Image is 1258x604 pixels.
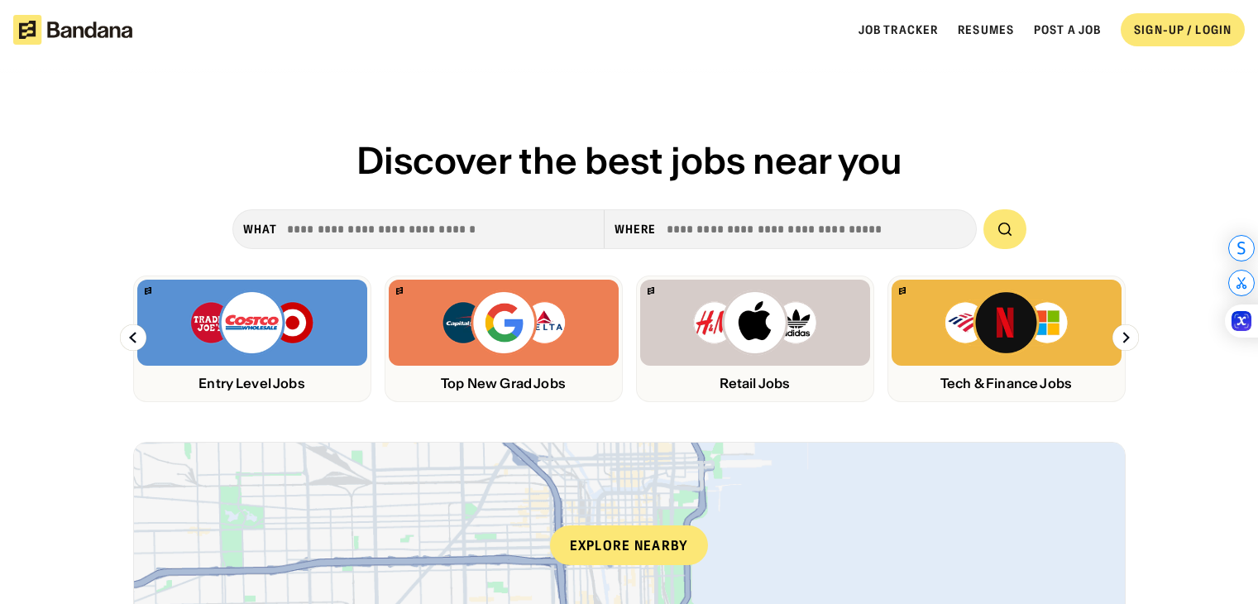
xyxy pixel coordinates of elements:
[385,276,623,402] a: Bandana logoCapital One, Google, Delta logosTop New Grad Jobs
[441,290,567,356] img: Capital One, Google, Delta logos
[648,287,654,295] img: Bandana logo
[859,22,938,37] a: Job Tracker
[396,287,403,295] img: Bandana logo
[145,287,151,295] img: Bandana logo
[550,525,709,565] div: Explore nearby
[189,290,315,356] img: Trader Joe’s, Costco, Target logos
[887,276,1126,402] a: Bandana logoBank of America, Netflix, Microsoft logosTech & Finance Jobs
[640,376,870,391] div: Retail Jobs
[892,376,1122,391] div: Tech & Finance Jobs
[13,15,132,45] img: Bandana logotype
[958,22,1014,37] a: Resumes
[615,222,657,237] div: Where
[243,222,277,237] div: what
[636,276,874,402] a: Bandana logoH&M, Apply, Adidas logosRetail Jobs
[120,324,146,351] img: Left Arrow
[356,137,902,184] span: Discover the best jobs near you
[133,276,371,402] a: Bandana logoTrader Joe’s, Costco, Target logosEntry Level Jobs
[1112,324,1139,351] img: Right Arrow
[1034,22,1101,37] a: Post a job
[389,376,619,391] div: Top New Grad Jobs
[137,376,367,391] div: Entry Level Jobs
[1134,22,1232,37] div: SIGN-UP / LOGIN
[899,287,906,295] img: Bandana logo
[944,290,1069,356] img: Bank of America, Netflix, Microsoft logos
[692,290,818,356] img: H&M, Apply, Adidas logos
